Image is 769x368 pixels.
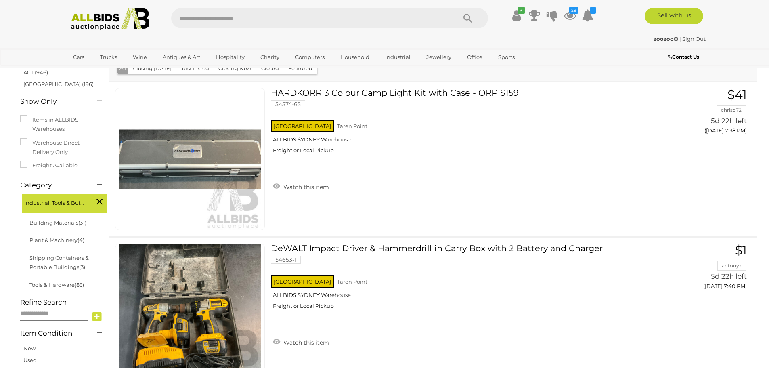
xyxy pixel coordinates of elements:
button: Closing Next [214,62,257,75]
a: Building Materials(31) [29,219,86,226]
button: Closed [256,62,284,75]
a: Antiques & Art [157,50,205,64]
h4: Category [20,181,85,189]
a: 28 [564,8,576,23]
b: Contact Us [668,54,699,60]
img: Allbids.com.au [67,8,154,30]
span: $41 [727,87,747,102]
a: Hospitality [211,50,250,64]
span: (4) [78,237,84,243]
i: 28 [569,7,578,14]
a: Sign Out [682,36,706,42]
h4: Refine Search [20,299,107,306]
img: 54574-65a.jpeg [119,88,261,230]
a: Household [335,50,375,64]
button: Search [448,8,488,28]
a: Shipping Containers & Portable Buildings(3) [29,254,89,270]
a: Charity [255,50,285,64]
a: ACT (946) [23,69,48,76]
a: Watch this item [271,180,331,192]
a: HARDKORR 3 Colour Camp Light Kit with Case - ORP $159 54574-65 [GEOGRAPHIC_DATA] Taren Point ALLB... [277,88,643,160]
span: (83) [75,282,84,288]
button: Featured [283,62,317,75]
a: Watch this item [271,336,331,348]
a: Sports [493,50,520,64]
a: Cars [68,50,90,64]
a: Industrial [380,50,416,64]
button: Closing [DATE] [128,62,176,75]
a: Plant & Machinery(4) [29,237,84,243]
a: Contact Us [668,53,701,61]
label: Warehouse Direct - Delivery Only [20,138,101,157]
a: Tools & Hardware(83) [29,282,84,288]
span: $1 [735,243,747,258]
span: Industrial, Tools & Building Supplies [24,196,85,208]
label: Items in ALLBIDS Warehouses [20,115,101,134]
span: Watch this item [281,183,329,191]
button: Just Listed [176,62,214,75]
a: $1 antonyz 5d 22h left ([DATE] 7:40 PM) [655,244,749,294]
i: ✔ [518,7,525,14]
strong: zoozoo [654,36,678,42]
a: New [23,345,36,351]
label: Freight Available [20,161,78,170]
span: (3) [79,264,85,270]
a: [GEOGRAPHIC_DATA] [68,64,136,77]
h4: Show Only [20,98,85,105]
a: Wine [128,50,152,64]
a: Used [23,357,37,363]
a: ✔ [511,8,523,23]
a: Trucks [95,50,122,64]
a: Computers [290,50,330,64]
i: 1 [590,7,596,14]
a: DeWALT Impact Driver & Hammerdrill in Carry Box with 2 Battery and Charger 54653-1 [GEOGRAPHIC_DA... [277,244,643,315]
a: zoozoo [654,36,679,42]
span: | [679,36,681,42]
span: (31) [78,219,86,226]
a: 1 [582,8,594,23]
span: Watch this item [281,339,329,346]
a: $41 chriso72 5d 22h left ([DATE] 7:38 PM) [655,88,749,139]
a: Office [462,50,488,64]
a: [GEOGRAPHIC_DATA] (196) [23,81,94,87]
a: Sell with us [645,8,703,24]
a: Jewellery [421,50,457,64]
h4: Item Condition [20,330,85,337]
